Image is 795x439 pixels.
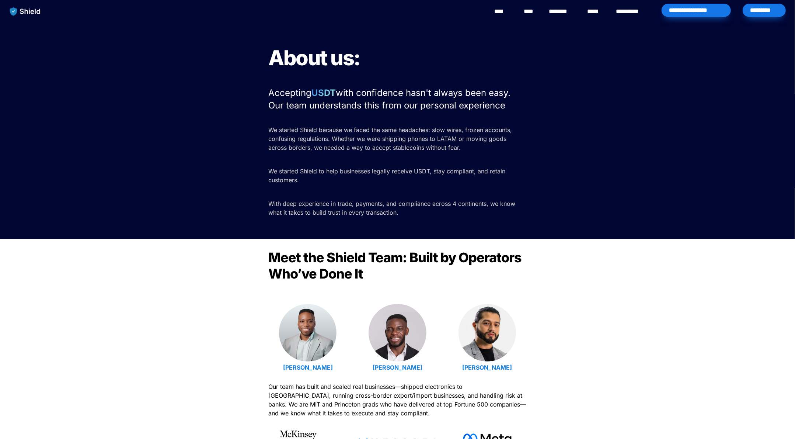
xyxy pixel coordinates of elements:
[312,87,336,98] strong: USDT
[269,383,528,417] span: Our team has built and scaled real businesses—shipped electronics to [GEOGRAPHIC_DATA], running c...
[269,87,312,98] span: Accepting
[269,167,508,184] span: We started Shield to help businesses legally receive USDT, stay compliant, and retain customers.
[269,87,513,111] span: with confidence hasn't always been easy. Our team understands this from our personal experience
[373,364,422,371] a: [PERSON_NAME]
[269,200,517,216] span: With deep experience in trade, payments, and compliance across 4 continents, we know what it take...
[269,45,360,70] span: About us:
[269,249,524,282] span: Meet the Shield Team: Built by Operators Who’ve Done It
[283,364,333,371] a: [PERSON_NAME]
[462,364,512,371] a: [PERSON_NAME]
[269,126,514,151] span: We started Shield because we faced the same headaches: slow wires, frozen accounts, confusing reg...
[6,4,44,19] img: website logo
